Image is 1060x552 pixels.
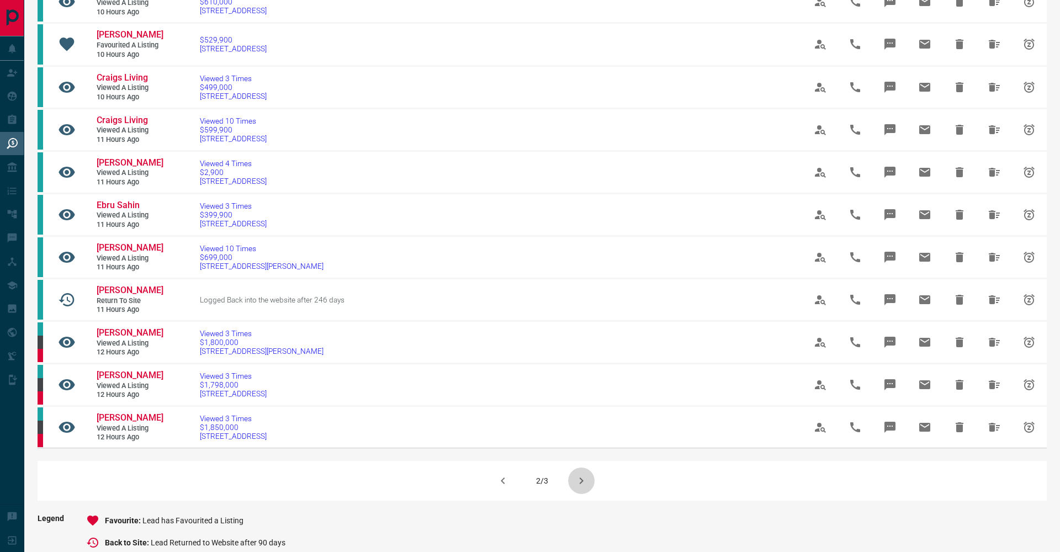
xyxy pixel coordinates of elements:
span: Snooze [1016,414,1042,440]
span: [STREET_ADDRESS] [200,219,267,228]
span: Snooze [1016,116,1042,143]
span: [PERSON_NAME] [97,285,163,295]
a: $529,900[STREET_ADDRESS] [200,35,267,53]
span: $1,850,000 [200,423,267,432]
a: Ebru Sahin [97,200,163,211]
span: Snooze [1016,244,1042,270]
div: condos.ca [38,24,43,64]
span: Email [911,371,938,398]
span: Snooze [1016,159,1042,185]
span: View Profile [807,31,834,57]
span: 11 hours ago [97,135,163,145]
span: [STREET_ADDRESS] [200,432,267,440]
span: View Profile [807,244,834,270]
span: View Profile [807,329,834,355]
span: Viewed a Listing [97,424,163,433]
div: condos.ca [38,195,43,235]
span: Hide [946,31,973,57]
span: Call [842,244,868,270]
span: Hide All from Charles Quartarone [981,371,1008,398]
span: $2,900 [200,168,267,177]
div: condos.ca [38,280,43,320]
span: Snooze [1016,371,1042,398]
span: [STREET_ADDRESS] [200,44,267,53]
span: [STREET_ADDRESS] [200,134,267,143]
span: 10 hours ago [97,8,163,17]
span: Hide [946,329,973,355]
div: property.ca [38,391,43,405]
div: condos.ca [38,365,43,378]
span: [STREET_ADDRESS][PERSON_NAME] [200,347,324,355]
span: Hide All from Craigs Living [981,116,1008,143]
span: Call [842,116,868,143]
span: 11 hours ago [97,220,163,230]
span: Hide All from Mark Martinez [981,31,1008,57]
a: Viewed 10 Times$699,000[STREET_ADDRESS][PERSON_NAME] [200,244,324,270]
span: Snooze [1016,286,1042,313]
span: $599,900 [200,125,267,134]
span: [STREET_ADDRESS] [200,92,267,100]
span: Message [877,116,903,143]
a: Viewed 10 Times$599,900[STREET_ADDRESS] [200,116,267,143]
span: Email [911,31,938,57]
a: Viewed 3 Times$1,800,000[STREET_ADDRESS][PERSON_NAME] [200,329,324,355]
span: Viewed 3 Times [200,371,267,380]
div: mrloft.ca [38,336,43,349]
span: Ebru Sahin [97,200,140,210]
span: Hide [946,286,973,313]
span: 12 hours ago [97,348,163,357]
a: [PERSON_NAME] [97,29,163,41]
a: Craigs Living [97,115,163,126]
span: Email [911,116,938,143]
span: Favourite [105,516,142,525]
span: Message [877,244,903,270]
span: View Profile [807,116,834,143]
span: Email [911,201,938,228]
span: Message [877,201,903,228]
span: Viewed 3 Times [200,201,267,210]
span: Call [842,159,868,185]
span: [STREET_ADDRESS][PERSON_NAME] [200,262,324,270]
span: Lead has Favourited a Listing [142,516,243,525]
div: condos.ca [38,152,43,192]
div: condos.ca [38,237,43,277]
span: Email [911,414,938,440]
div: 2/3 [536,476,548,485]
span: Snooze [1016,74,1042,100]
span: Viewed 3 Times [200,329,324,338]
span: 11 hours ago [97,178,163,187]
span: [STREET_ADDRESS] [200,389,267,398]
span: Hide [946,159,973,185]
span: Return to Site [97,296,163,306]
span: Call [842,414,868,440]
span: Email [911,286,938,313]
span: Snooze [1016,329,1042,355]
span: $1,798,000 [200,380,267,389]
a: Viewed 3 Times$499,000[STREET_ADDRESS] [200,74,267,100]
span: [PERSON_NAME] [97,412,163,423]
span: Call [842,286,868,313]
span: Message [877,74,903,100]
span: 10 hours ago [97,50,163,60]
a: Craigs Living [97,72,163,84]
span: Viewed a Listing [97,126,163,135]
span: Viewed a Listing [97,211,163,220]
span: Back to Site [105,538,151,547]
a: [PERSON_NAME] [97,242,163,254]
a: [PERSON_NAME] [97,412,163,424]
span: Snooze [1016,201,1042,228]
span: 12 hours ago [97,433,163,442]
span: View Profile [807,286,834,313]
span: Email [911,244,938,270]
a: Viewed 4 Times$2,900[STREET_ADDRESS] [200,159,267,185]
span: Logged Back into the website after 246 days [200,295,344,304]
span: Call [842,74,868,100]
span: Hide All from Fernanda Bettoni [981,159,1008,185]
span: Email [911,74,938,100]
div: condos.ca [38,407,43,421]
span: Hide [946,371,973,398]
span: [STREET_ADDRESS] [200,177,267,185]
span: Hide [946,414,973,440]
span: [PERSON_NAME] [97,370,163,380]
span: 11 hours ago [97,263,163,272]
